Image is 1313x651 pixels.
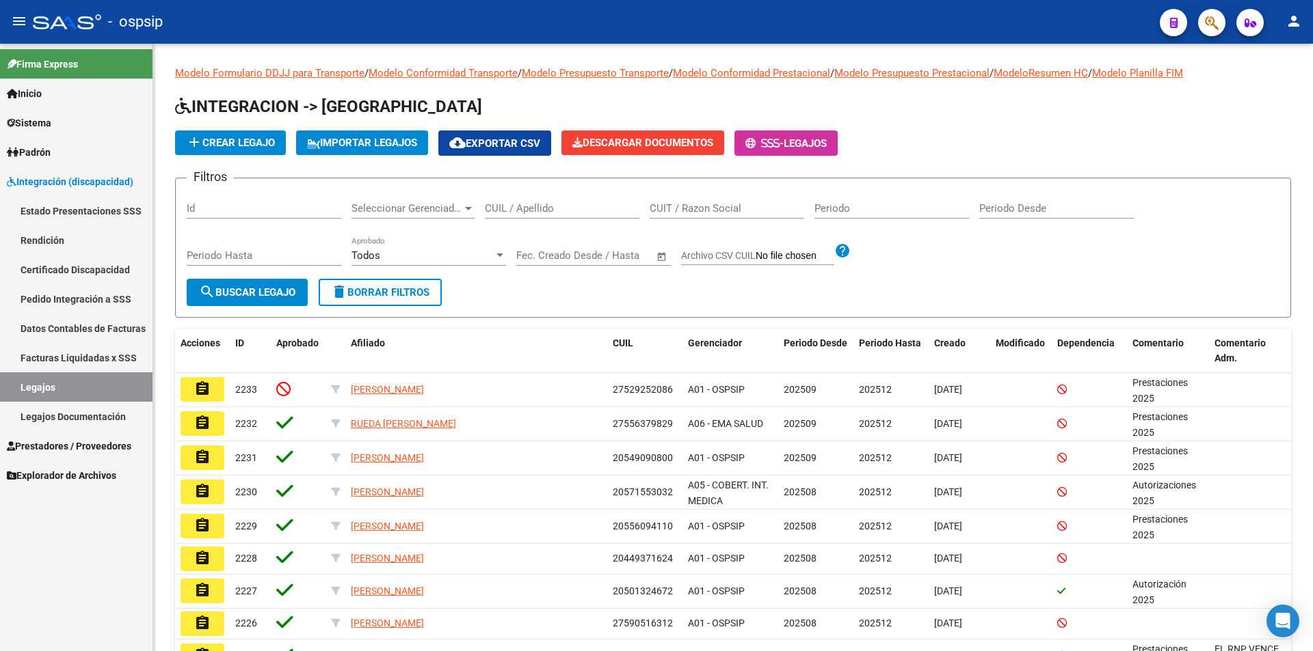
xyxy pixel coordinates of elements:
span: Prestaciones 2025 [1132,377,1188,404]
mat-icon: search [199,283,215,300]
button: Descargar Documentos [561,130,724,155]
mat-icon: cloud_download [449,135,466,151]
datatable-header-cell: Periodo Hasta [853,329,929,374]
span: Sistema [7,115,51,130]
span: Prestaciones 2025 [1132,514,1188,540]
span: 202508 [784,486,817,497]
span: Creado [934,337,966,348]
span: Explorador de Archivos [7,468,116,483]
span: 2230 [235,486,257,497]
span: Afiliado [351,337,385,348]
span: Todos [352,249,380,262]
span: ID [235,337,244,348]
span: 2228 [235,553,257,564]
span: 27590516312 [613,618,673,628]
span: 202512 [859,384,892,395]
span: A06 - EMA SALUD [688,418,763,429]
span: A05 - COBERT. INT. MEDICA [688,480,769,506]
span: 202512 [859,418,892,429]
span: Gerenciador [688,337,742,348]
span: 2231 [235,452,257,463]
mat-icon: assignment [194,550,211,566]
mat-icon: menu [11,13,27,29]
datatable-header-cell: Comentario Adm. [1209,329,1291,374]
button: IMPORTAR LEGAJOS [296,130,428,155]
a: Modelo Presupuesto Prestacional [834,67,990,79]
span: Archivo CSV CUIL [681,250,756,261]
input: Archivo CSV CUIL [756,250,834,262]
span: [PERSON_NAME] [351,521,424,531]
span: A01 - OSPSIP [688,452,745,463]
input: Fecha inicio [516,249,572,262]
a: Modelo Formulario DDJJ para Transporte [175,67,364,79]
span: [DATE] [934,585,962,596]
span: Crear Legajo [186,137,275,149]
datatable-header-cell: Afiliado [345,329,607,374]
h3: Filtros [187,167,234,186]
datatable-header-cell: CUIL [607,329,682,374]
datatable-header-cell: ID [230,329,271,374]
span: Periodo Desde [784,337,847,348]
mat-icon: person [1286,13,1302,29]
datatable-header-cell: Aprobado [271,329,326,374]
span: [PERSON_NAME] [351,585,424,596]
button: Borrar Filtros [319,279,442,306]
datatable-header-cell: Dependencia [1052,329,1127,374]
span: Autorizaciones 2025 [1132,480,1196,506]
span: Firma Express [7,57,78,72]
span: 27556379829 [613,418,673,429]
span: 202509 [784,452,817,463]
span: 202512 [859,553,892,564]
a: ModeloResumen HC [994,67,1088,79]
span: Legajos [784,137,827,150]
span: 20556094110 [613,521,673,531]
span: Autorización 2025 [1132,579,1186,605]
button: -Legajos [734,130,838,156]
span: CUIL [613,337,633,348]
datatable-header-cell: Acciones [175,329,230,374]
a: Modelo Conformidad Prestacional [673,67,830,79]
mat-icon: assignment [194,615,211,631]
span: 202512 [859,585,892,596]
mat-icon: assignment [194,415,211,431]
span: [DATE] [934,553,962,564]
span: [DATE] [934,418,962,429]
span: [PERSON_NAME] [351,452,424,463]
span: Prestaciones 2025 [1132,445,1188,472]
a: Modelo Presupuesto Transporte [522,67,669,79]
span: Periodo Hasta [859,337,921,348]
span: 27529252086 [613,384,673,395]
span: 20549090800 [613,452,673,463]
span: Comentario [1132,337,1184,348]
span: 202512 [859,486,892,497]
button: Exportar CSV [438,130,551,156]
span: Integración (discapacidad) [7,174,133,189]
span: Exportar CSV [449,137,540,150]
span: 2229 [235,521,257,531]
div: Open Intercom Messenger [1266,605,1299,637]
span: Inicio [7,86,42,101]
span: 2233 [235,384,257,395]
mat-icon: assignment [194,380,211,397]
span: 202512 [859,618,892,628]
span: 2227 [235,585,257,596]
span: [DATE] [934,486,962,497]
span: Buscar Legajo [199,286,295,299]
button: Crear Legajo [175,130,286,155]
span: 20501324672 [613,585,673,596]
span: RUEDA [PERSON_NAME] [351,418,456,429]
datatable-header-cell: Periodo Desde [778,329,853,374]
span: Seleccionar Gerenciador [352,202,462,214]
span: 202508 [784,618,817,628]
span: - ospsip [108,7,163,37]
span: INTEGRACION -> [GEOGRAPHIC_DATA] [175,97,482,116]
span: 202508 [784,521,817,531]
span: Padrón [7,145,51,160]
mat-icon: assignment [194,517,211,534]
input: Fecha fin [584,249,650,262]
span: - [745,137,784,150]
span: 2226 [235,618,257,628]
span: Comentario Adm. [1215,337,1266,364]
span: Acciones [181,337,220,348]
span: 202509 [784,384,817,395]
